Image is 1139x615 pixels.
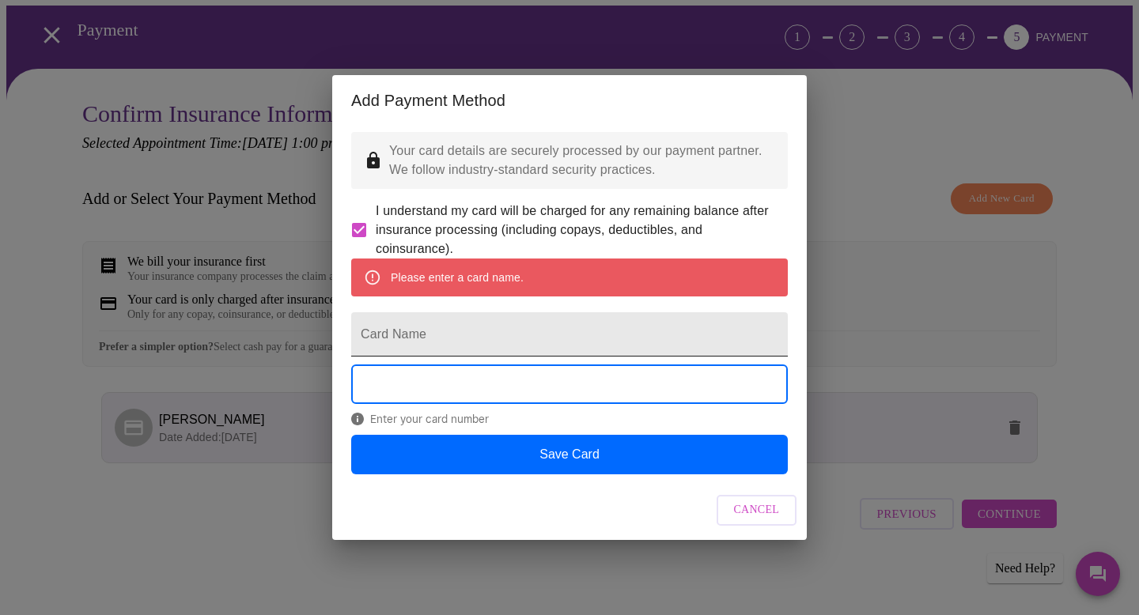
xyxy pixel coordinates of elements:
button: Save Card [351,435,788,474]
button: Cancel [717,495,797,526]
div: Please enter a card name. [391,263,524,292]
span: Enter your card number [351,413,788,425]
iframe: Secure Credit Card Form [352,365,787,403]
span: I understand my card will be charged for any remaining balance after insurance processing (includ... [376,202,775,258]
h2: Add Payment Method [351,88,788,113]
p: Your card details are securely processed by our payment partner. We follow industry-standard secu... [389,141,775,179]
span: Cancel [734,500,780,520]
